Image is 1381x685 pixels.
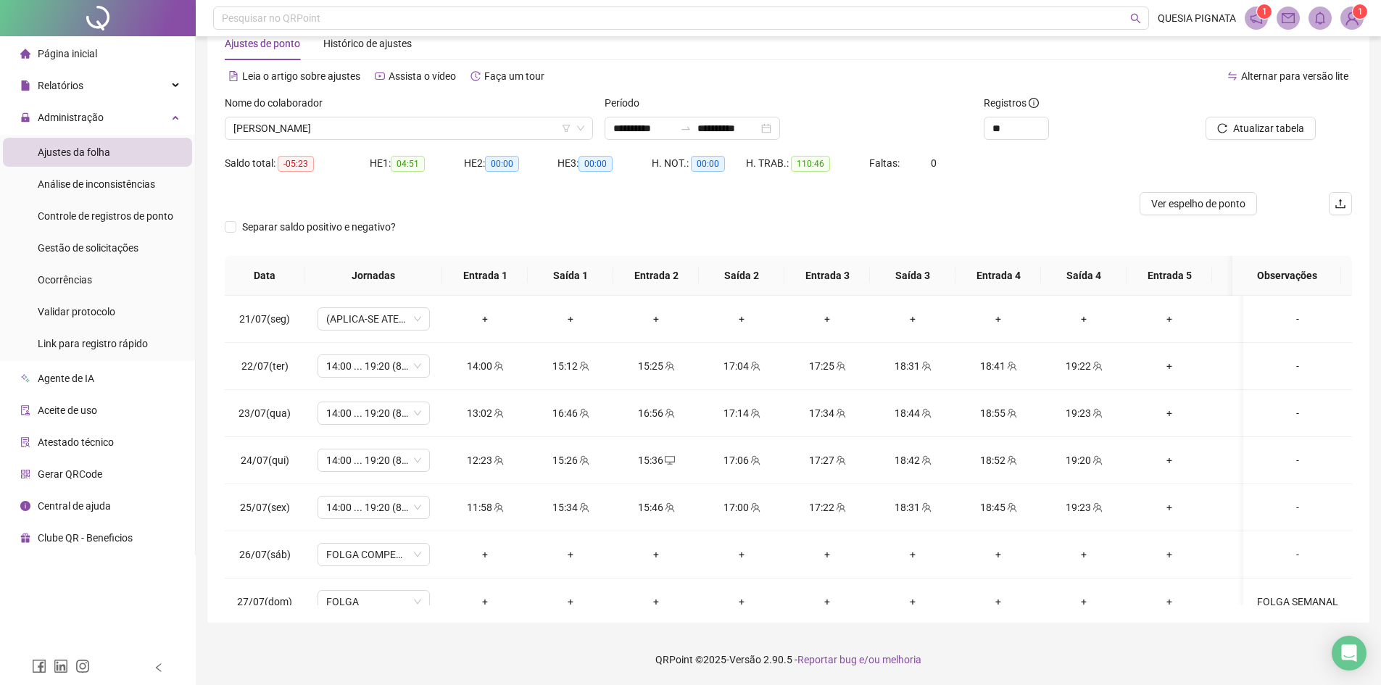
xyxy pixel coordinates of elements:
[710,547,773,562] div: +
[1255,452,1340,468] div: -
[38,210,173,222] span: Controle de registros de ponto
[680,123,692,134] span: swap-right
[578,156,613,172] span: 00:00
[38,242,138,254] span: Gestão de solicitações
[967,358,1029,374] div: 18:41
[485,156,519,172] span: 00:00
[241,454,289,466] span: 24/07(qui)
[796,452,858,468] div: 17:27
[484,70,544,82] span: Faça um tour
[797,654,921,665] span: Reportar bug e/ou melhoria
[663,455,675,465] span: desktop
[1091,408,1103,418] span: team
[1282,12,1295,25] span: mail
[1255,405,1340,421] div: -
[225,38,300,49] span: Ajustes de ponto
[75,659,90,673] span: instagram
[710,499,773,515] div: 17:00
[1224,499,1286,515] div: +
[834,455,846,465] span: team
[225,95,332,111] label: Nome do colaborador
[239,313,290,325] span: 21/07(seg)
[1091,502,1103,512] span: team
[38,112,104,123] span: Administração
[691,156,725,172] span: 00:00
[370,155,464,172] div: HE 1:
[237,596,292,607] span: 27/07(dom)
[967,594,1029,610] div: +
[1233,120,1304,136] span: Atualizar tabela
[1255,499,1340,515] div: -
[326,497,421,518] span: 14:00 ... 19:20 (8 HORAS)
[1341,7,1363,29] img: 85188
[1250,12,1263,25] span: notification
[576,124,585,133] span: down
[882,405,944,421] div: 18:44
[454,499,516,515] div: 11:58
[729,654,761,665] span: Versão
[882,547,944,562] div: +
[625,311,687,327] div: +
[38,532,133,544] span: Clube QR - Beneficios
[1217,123,1227,133] span: reload
[870,256,955,296] th: Saída 3
[680,123,692,134] span: to
[869,157,902,169] span: Faltas:
[955,256,1041,296] th: Entrada 4
[539,547,602,562] div: +
[1206,117,1316,140] button: Atualizar tabela
[454,594,516,610] div: +
[1053,499,1115,515] div: 19:23
[38,373,94,384] span: Agente de IA
[38,338,148,349] span: Link para registro rápido
[613,256,699,296] th: Entrada 2
[492,455,504,465] span: team
[834,361,846,371] span: team
[1041,256,1127,296] th: Saída 4
[1335,198,1346,209] span: upload
[796,358,858,374] div: 17:25
[240,502,290,513] span: 25/07(sex)
[1241,70,1348,82] span: Alternar para versão lite
[796,405,858,421] div: 17:34
[20,405,30,415] span: audit
[699,256,784,296] th: Saída 2
[389,70,456,82] span: Assista o vídeo
[326,402,421,424] span: 14:00 ... 19:20 (8 HORAS)
[375,71,385,81] span: youtube
[1005,502,1017,512] span: team
[882,311,944,327] div: +
[710,452,773,468] div: 17:06
[228,71,239,81] span: file-text
[326,544,421,565] span: FOLGA COMPENSATÓRIA
[1255,311,1340,327] div: -
[304,256,442,296] th: Jornadas
[796,547,858,562] div: +
[663,502,675,512] span: team
[984,95,1039,111] span: Registros
[967,405,1029,421] div: 18:55
[562,124,571,133] span: filter
[241,360,289,372] span: 22/07(ter)
[1138,405,1200,421] div: +
[1257,4,1272,19] sup: 1
[605,95,649,111] label: Período
[746,155,869,172] div: H. TRAB.:
[492,361,504,371] span: team
[1224,452,1286,468] div: +
[1255,358,1340,374] div: -
[20,533,30,543] span: gift
[38,500,111,512] span: Central de ajuda
[625,405,687,421] div: 16:56
[326,308,421,330] span: (APLICA-SE ATESTADO)
[239,407,291,419] span: 23/07(qua)
[242,70,360,82] span: Leia o artigo sobre ajustes
[882,452,944,468] div: 18:42
[749,502,760,512] span: team
[882,594,944,610] div: +
[578,408,589,418] span: team
[920,455,932,465] span: team
[967,547,1029,562] div: +
[796,594,858,610] div: +
[920,502,932,512] span: team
